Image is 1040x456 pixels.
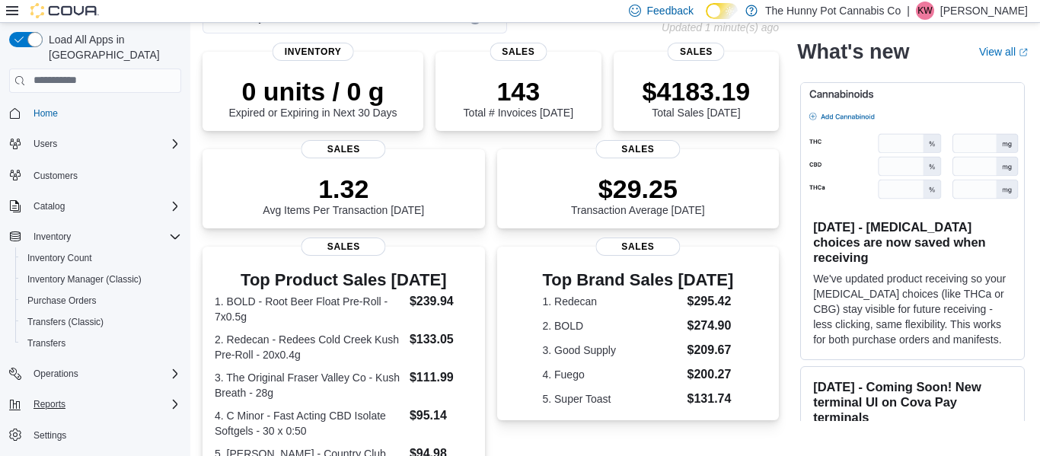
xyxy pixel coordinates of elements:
button: Inventory [3,226,187,247]
dd: $133.05 [410,330,473,349]
a: Inventory Manager (Classic) [21,270,148,289]
span: Users [33,138,57,150]
dd: $295.42 [687,292,734,311]
span: Inventory [27,228,181,246]
button: Operations [3,363,187,384]
img: Cova [30,3,99,18]
a: Home [27,104,64,123]
span: Sales [668,43,725,61]
button: Operations [27,365,85,383]
span: Inventory Manager (Classic) [27,273,142,285]
div: Total Sales [DATE] [642,76,750,119]
button: Customers [3,164,187,186]
p: 0 units / 0 g [229,76,397,107]
dd: $111.99 [410,368,473,387]
dd: $209.67 [687,341,734,359]
dd: $274.90 [687,317,734,335]
dt: 2. BOLD [542,318,681,333]
a: View allExternal link [979,46,1028,58]
button: Settings [3,424,187,446]
h3: [DATE] - Coming Soon! New terminal UI on Cova Pay terminals [813,379,1012,425]
dd: $95.14 [410,407,473,425]
input: Dark Mode [706,3,738,19]
a: Inventory Count [21,249,98,267]
span: Settings [33,429,66,442]
p: [PERSON_NAME] [940,2,1028,20]
span: Sales [595,140,680,158]
dt: 4. C Minor - Fast Acting CBD Isolate Softgels - 30 x 0:50 [215,408,404,438]
dt: 1. Redecan [542,294,681,309]
button: Inventory [27,228,77,246]
div: Total # Invoices [DATE] [464,76,573,119]
button: Inventory Manager (Classic) [15,269,187,290]
a: Purchase Orders [21,292,103,310]
a: Customers [27,167,84,185]
h3: Top Product Sales [DATE] [215,271,473,289]
dt: 2. Redecan - Redees Cold Creek Kush Pre-Roll - 20x0.4g [215,332,404,362]
span: Inventory Count [21,249,181,267]
button: Inventory Count [15,247,187,269]
dt: 3. Good Supply [542,343,681,358]
button: Reports [27,395,72,413]
svg: External link [1019,48,1028,57]
dt: 4. Fuego [542,367,681,382]
span: Home [27,104,181,123]
span: Operations [33,368,78,380]
p: The Hunny Pot Cannabis Co [765,2,901,20]
span: Catalog [27,197,181,215]
p: $4183.19 [642,76,750,107]
button: Transfers [15,333,187,354]
span: Transfers [27,337,65,349]
span: Sales [490,43,547,61]
span: Reports [33,398,65,410]
dt: 3. The Original Fraser Valley Co - Kush Breath - 28g [215,370,404,400]
span: Feedback [647,3,694,18]
a: Settings [27,426,72,445]
button: Reports [3,394,187,415]
span: Customers [27,165,181,184]
p: 143 [464,76,573,107]
dt: 1. BOLD - Root Beer Float Pre-Roll - 7x0.5g [215,294,404,324]
span: Customers [33,170,78,182]
span: Transfers (Classic) [21,313,181,331]
h2: What's new [797,40,909,64]
button: Home [3,102,187,124]
dt: 5. Super Toast [542,391,681,407]
a: Transfers [21,334,72,352]
button: Transfers (Classic) [15,311,187,333]
span: Inventory Manager (Classic) [21,270,181,289]
button: Catalog [27,197,71,215]
span: KW [917,2,932,20]
span: Reports [27,395,181,413]
span: Home [33,107,58,120]
span: Purchase Orders [27,295,97,307]
a: Transfers (Classic) [21,313,110,331]
dd: $200.27 [687,365,734,384]
div: Kali Wehlann [916,2,934,20]
div: Transaction Average [DATE] [571,174,705,216]
p: Updated 1 minute(s) ago [662,21,779,33]
h3: [DATE] - [MEDICAL_DATA] choices are now saved when receiving [813,219,1012,265]
button: Catalog [3,196,187,217]
span: Sales [301,140,386,158]
button: Purchase Orders [15,290,187,311]
span: Load All Apps in [GEOGRAPHIC_DATA] [43,32,181,62]
dd: $239.94 [410,292,473,311]
span: Transfers [21,334,181,352]
span: Dark Mode [706,19,707,20]
span: Inventory Count [27,252,92,264]
span: Inventory [273,43,354,61]
span: Settings [27,426,181,445]
span: Catalog [33,200,65,212]
span: Inventory [33,231,71,243]
h3: Top Brand Sales [DATE] [542,271,733,289]
div: Avg Items Per Transaction [DATE] [263,174,424,216]
p: We've updated product receiving so your [MEDICAL_DATA] choices (like THCa or CBG) stay visible fo... [813,271,1012,347]
span: Users [27,135,181,153]
div: Expired or Expiring in Next 30 Days [229,76,397,119]
span: Purchase Orders [21,292,181,310]
span: Operations [27,365,181,383]
p: | [907,2,910,20]
p: $29.25 [571,174,705,204]
dd: $131.74 [687,390,734,408]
